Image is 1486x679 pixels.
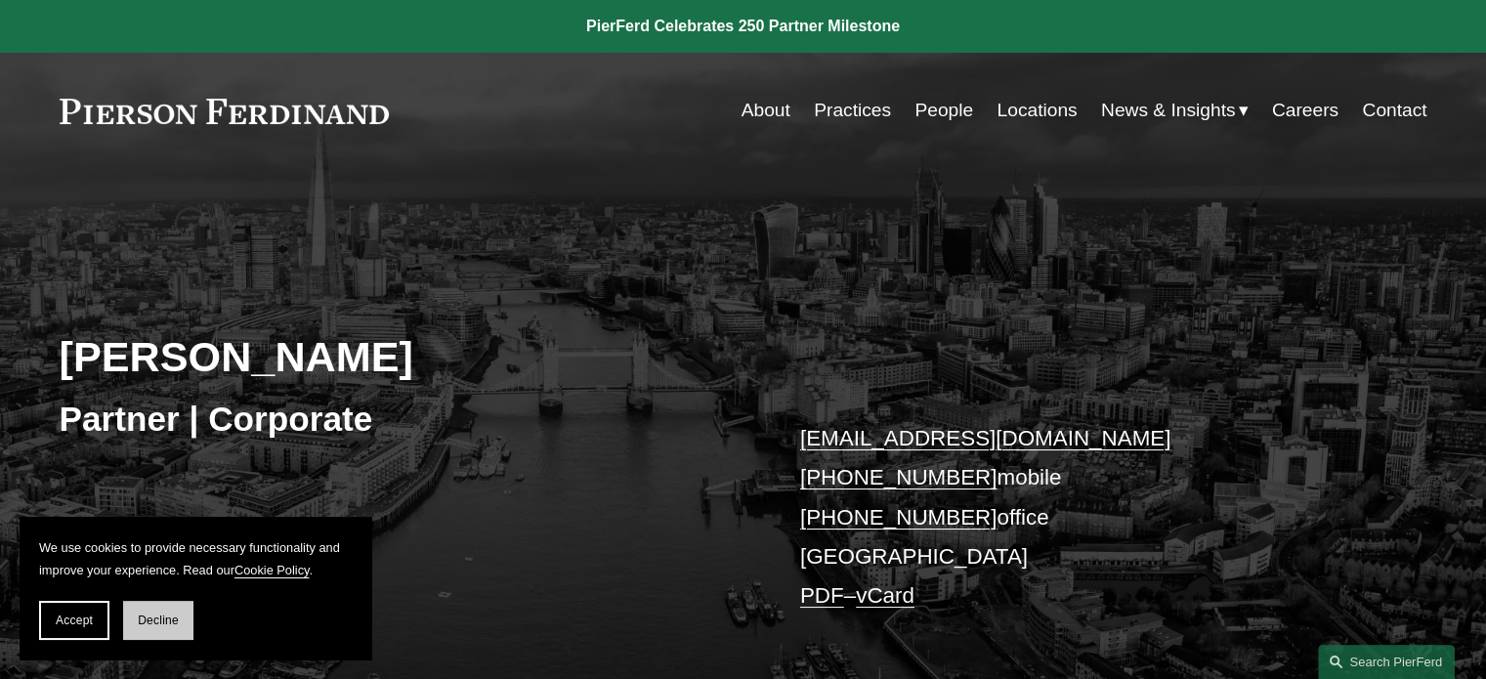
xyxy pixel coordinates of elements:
[1318,645,1455,679] a: Search this site
[234,563,310,577] a: Cookie Policy
[138,614,179,627] span: Decline
[60,398,743,441] h3: Partner | Corporate
[800,426,1170,450] a: [EMAIL_ADDRESS][DOMAIN_NAME]
[814,92,891,129] a: Practices
[800,419,1370,616] p: mobile office [GEOGRAPHIC_DATA] –
[123,601,193,640] button: Decline
[1101,94,1236,128] span: News & Insights
[60,331,743,382] h2: [PERSON_NAME]
[914,92,973,129] a: People
[800,505,998,530] a: [PHONE_NUMBER]
[742,92,790,129] a: About
[1272,92,1338,129] a: Careers
[800,583,844,608] a: PDF
[39,536,352,581] p: We use cookies to provide necessary functionality and improve your experience. Read our .
[1362,92,1426,129] a: Contact
[56,614,93,627] span: Accept
[856,583,914,608] a: vCard
[997,92,1077,129] a: Locations
[800,465,998,489] a: [PHONE_NUMBER]
[1101,92,1249,129] a: folder dropdown
[20,517,371,659] section: Cookie banner
[39,601,109,640] button: Accept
